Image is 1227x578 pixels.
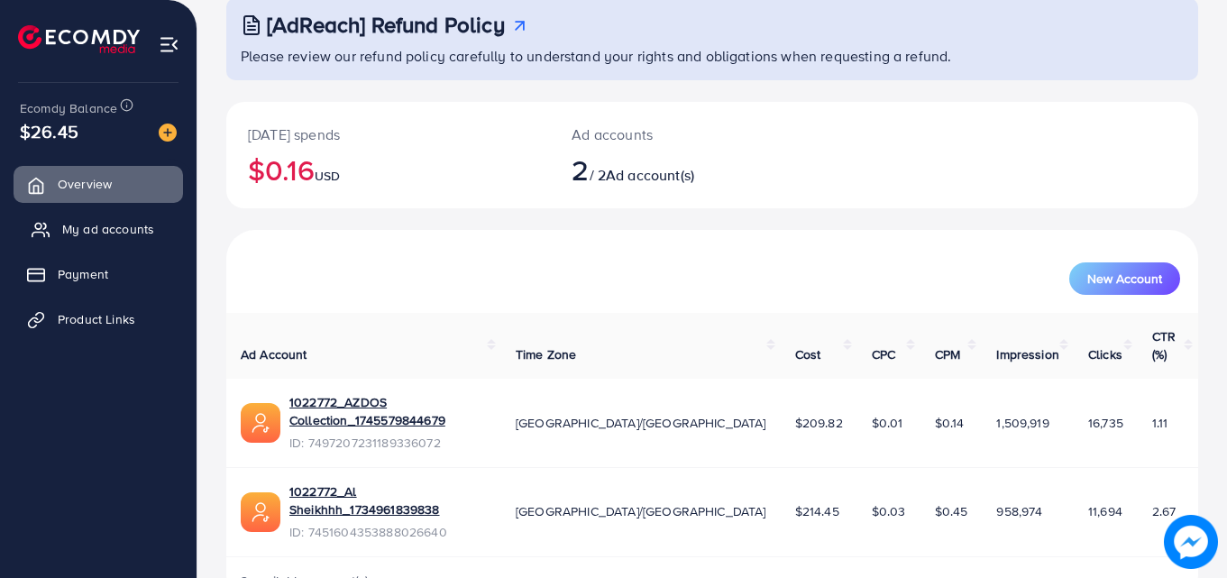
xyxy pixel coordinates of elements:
[58,310,135,328] span: Product Links
[1088,345,1122,363] span: Clicks
[1152,502,1177,520] span: 2.67
[289,523,487,541] span: ID: 7451604353888026640
[872,414,903,432] span: $0.01
[996,345,1059,363] span: Impression
[315,167,340,185] span: USD
[1152,414,1168,432] span: 1.11
[20,118,78,144] span: $26.45
[58,265,108,283] span: Payment
[1087,272,1162,285] span: New Account
[14,166,183,202] a: Overview
[267,12,505,38] h3: [AdReach] Refund Policy
[1152,327,1176,363] span: CTR (%)
[248,152,528,187] h2: $0.16
[516,414,766,432] span: [GEOGRAPHIC_DATA]/[GEOGRAPHIC_DATA]
[795,414,843,432] span: $209.82
[996,414,1048,432] span: 1,509,919
[14,256,183,292] a: Payment
[516,502,766,520] span: [GEOGRAPHIC_DATA]/[GEOGRAPHIC_DATA]
[248,124,528,145] p: [DATE] spends
[872,502,906,520] span: $0.03
[14,301,183,337] a: Product Links
[159,124,177,142] img: image
[795,502,839,520] span: $214.45
[289,434,487,452] span: ID: 7497207231189336072
[14,211,183,247] a: My ad accounts
[62,220,154,238] span: My ad accounts
[935,345,960,363] span: CPM
[935,502,968,520] span: $0.45
[1088,502,1122,520] span: 11,694
[572,152,772,187] h2: / 2
[241,403,280,443] img: ic-ads-acc.e4c84228.svg
[872,345,895,363] span: CPC
[1069,262,1180,295] button: New Account
[996,502,1042,520] span: 958,974
[18,25,140,53] img: logo
[241,492,280,532] img: ic-ads-acc.e4c84228.svg
[20,99,117,117] span: Ecomdy Balance
[1169,520,1213,564] img: image
[935,414,965,432] span: $0.14
[516,345,576,363] span: Time Zone
[58,175,112,193] span: Overview
[241,45,1187,67] p: Please review our refund policy carefully to understand your rights and obligations when requesti...
[795,345,821,363] span: Cost
[159,34,179,55] img: menu
[1088,414,1123,432] span: 16,735
[289,393,487,430] a: 1022772_AZDOS Collection_1745579844679
[289,482,487,519] a: 1022772_Al Sheikhhh_1734961839838
[572,149,589,190] span: 2
[572,124,772,145] p: Ad accounts
[241,345,307,363] span: Ad Account
[606,165,694,185] span: Ad account(s)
